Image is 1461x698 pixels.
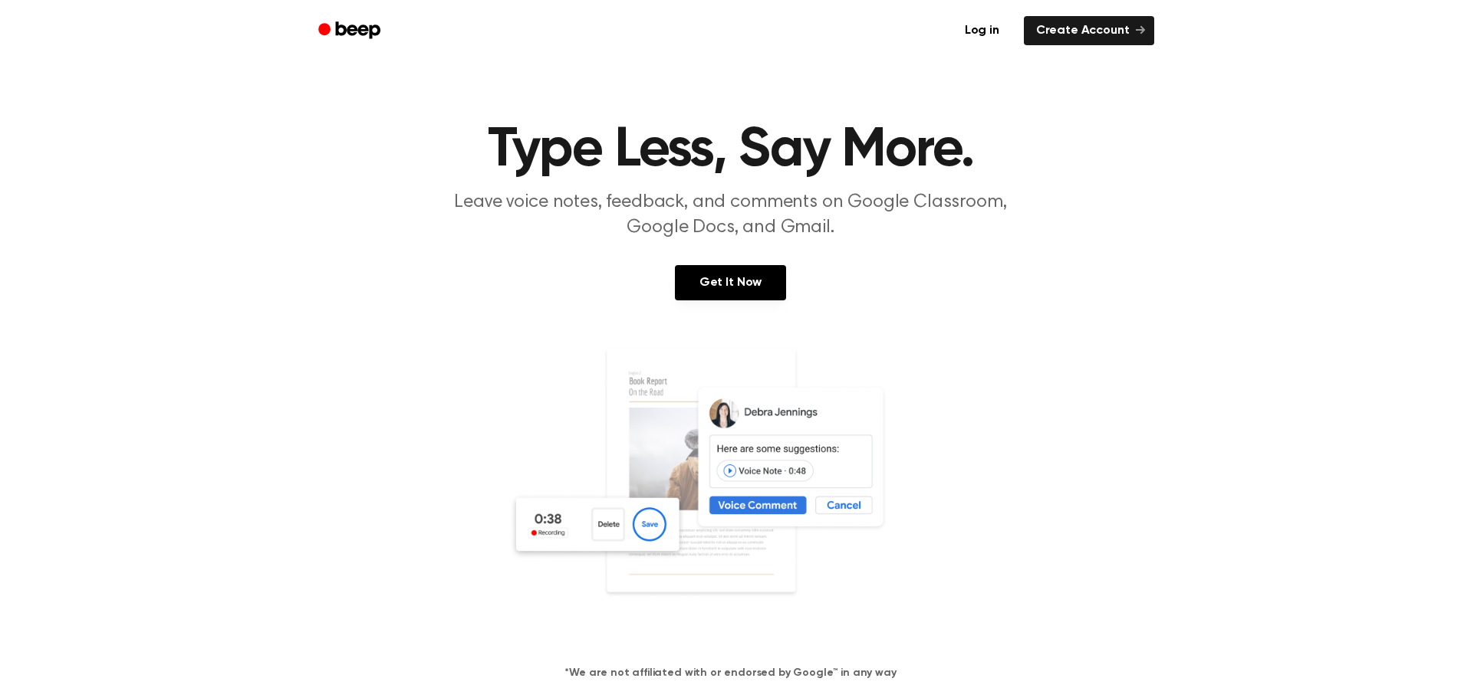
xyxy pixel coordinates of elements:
[1024,16,1154,45] a: Create Account
[18,665,1443,681] h4: *We are not affiliated with or endorsed by Google™ in any way
[308,16,394,46] a: Beep
[508,346,953,641] img: Voice Comments on Docs and Recording Widget
[949,13,1015,48] a: Log in
[675,265,786,300] a: Get It Now
[436,190,1025,241] p: Leave voice notes, feedback, and comments on Google Classroom, Google Docs, and Gmail.
[338,123,1124,178] h1: Type Less, Say More.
